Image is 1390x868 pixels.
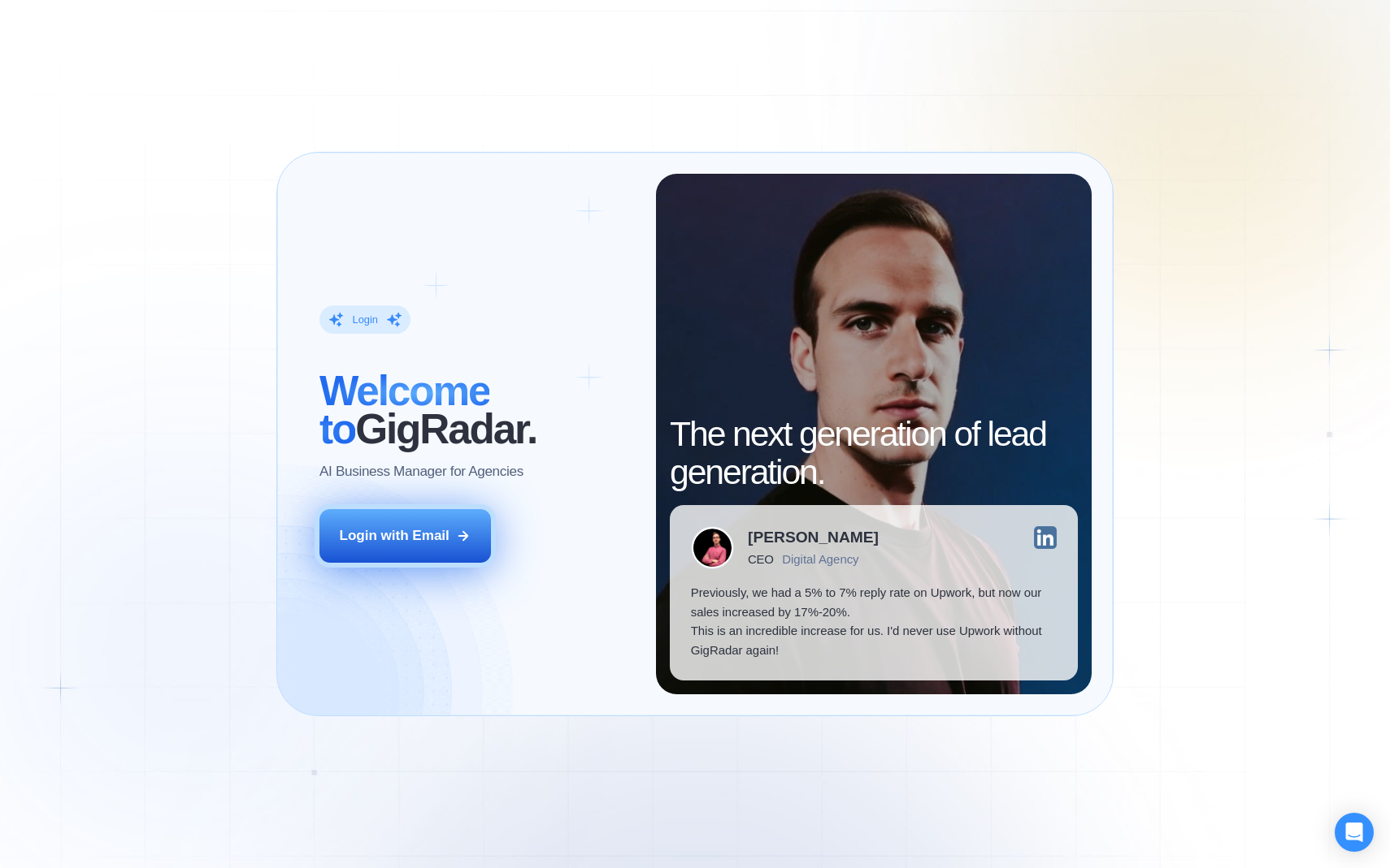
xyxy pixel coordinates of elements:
h2: The next generation of lead generation. [670,415,1078,491]
p: AI Business Manager for Agencies [319,462,523,482]
p: Previously, we had a 5% to 7% reply rate on Upwork, but now our sales increased by 17%-20%. This ... [691,583,1058,659]
div: Digital Agency [782,552,858,566]
div: Login [352,313,377,326]
div: CEO [748,552,773,566]
div: Open Intercom Messenger [1335,813,1374,852]
span: Welcome to [319,368,489,452]
div: Login with Email [340,526,450,546]
h2: ‍ GigRadar. [319,372,636,448]
button: Login with Email [319,509,492,563]
div: [PERSON_NAME] [748,529,879,545]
